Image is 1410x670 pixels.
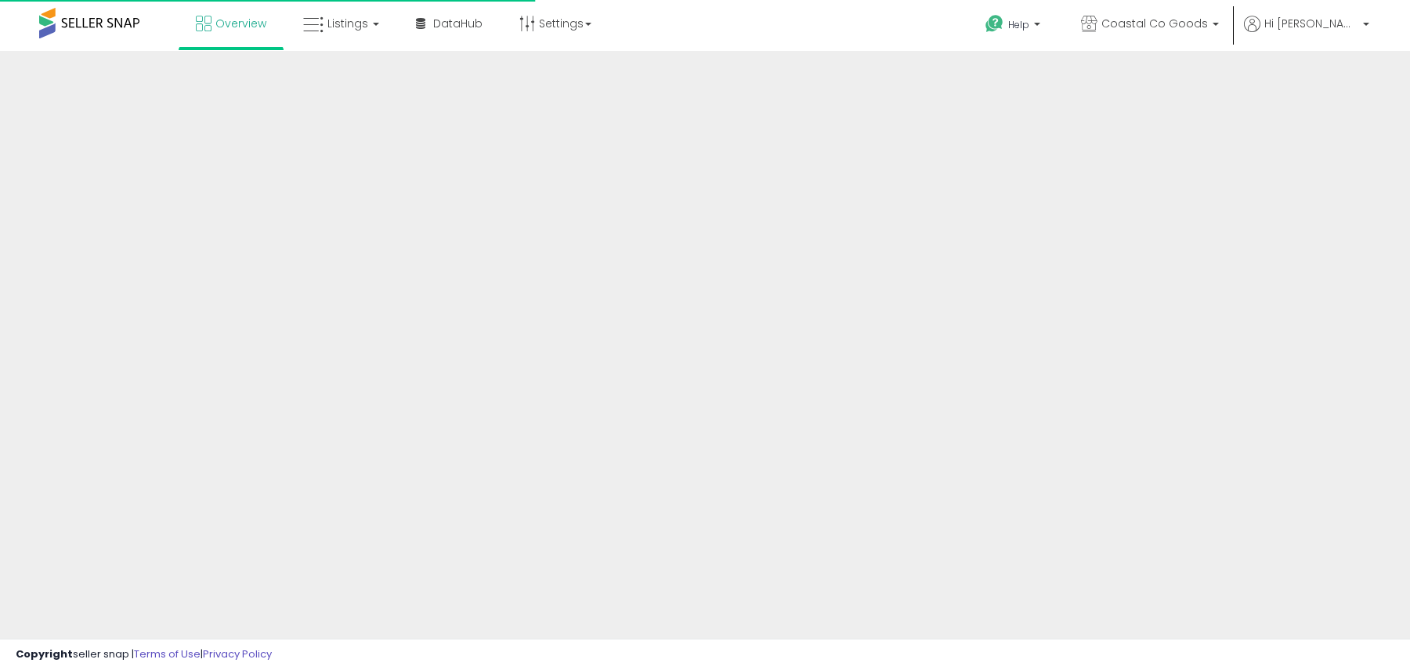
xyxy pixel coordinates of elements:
a: Hi [PERSON_NAME] [1244,16,1369,51]
a: Terms of Use [134,647,201,661]
span: Coastal Co Goods [1101,16,1208,31]
i: Get Help [985,14,1004,34]
span: DataHub [433,16,483,31]
span: Hi [PERSON_NAME] [1264,16,1358,31]
a: Privacy Policy [203,647,272,661]
strong: Copyright [16,647,73,661]
span: Help [1008,18,1029,31]
div: seller snap | | [16,647,272,662]
a: Help [973,2,1056,51]
span: Listings [327,16,368,31]
span: Overview [215,16,266,31]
